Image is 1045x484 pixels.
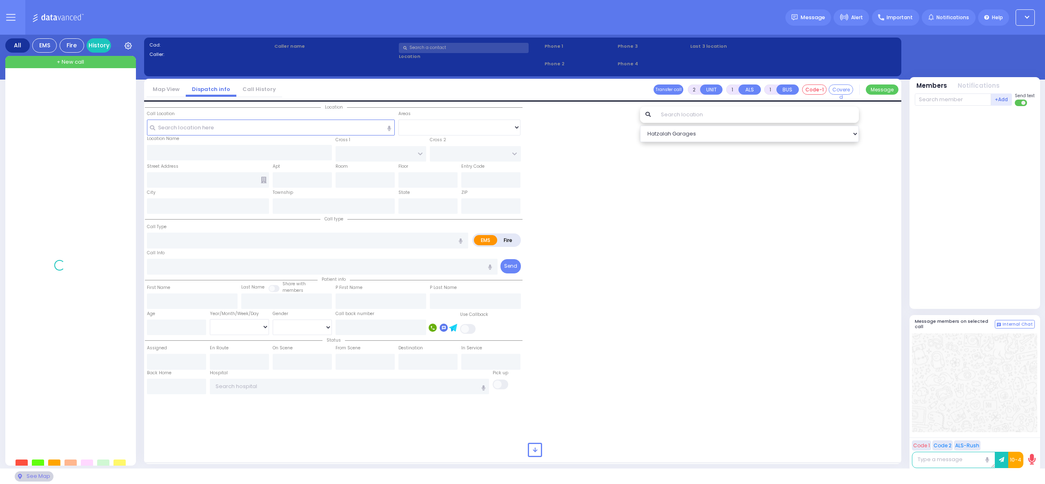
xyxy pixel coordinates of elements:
button: UNIT [700,84,723,95]
label: Location Name [147,135,179,142]
label: From Scene [336,345,360,351]
label: Entry Code [461,163,485,170]
button: Internal Chat [995,320,1035,329]
label: Caller: [149,51,271,58]
button: BUS [776,84,799,95]
span: Message [800,13,825,22]
label: P Last Name [430,284,457,291]
label: Destination [398,345,423,351]
a: Dispatch info [186,85,236,93]
input: Search location [656,107,859,123]
button: 10-4 [1008,452,1023,468]
label: Hospital [210,370,228,376]
a: Map View [147,85,186,93]
label: Gender [273,311,288,317]
button: Message [866,84,898,95]
span: Status [322,337,345,343]
label: Caller name [274,43,396,50]
a: History [87,38,111,53]
label: Last 3 location [690,43,793,50]
label: ZIP [461,189,467,196]
input: Search member [915,93,991,106]
img: comment-alt.png [997,323,1001,327]
div: All [5,38,30,53]
label: Room [336,163,348,170]
span: Call type [320,216,347,222]
input: Search a contact [399,43,529,53]
a: Call History [236,85,282,93]
span: Notifications [936,14,969,21]
span: Alert [851,14,863,21]
button: Code 1 [912,440,931,451]
span: Send text [1015,93,1035,99]
label: Location [399,53,542,60]
label: City [147,189,156,196]
span: Phone 2 [545,60,615,67]
label: On Scene [273,345,293,351]
button: Covered [829,84,853,95]
label: Fire [497,235,520,245]
button: Members [916,81,947,91]
span: Internal Chat [1003,322,1033,327]
label: Use Callback [460,311,488,318]
label: EMS [474,235,498,245]
span: Phone 4 [618,60,688,67]
label: Call Location [147,111,175,117]
label: Call Info [147,250,165,256]
button: Send [500,259,521,273]
h5: Message members on selected call [915,319,995,329]
span: Patient info [318,276,350,282]
button: ALS [738,84,761,95]
label: Last Name [241,284,265,291]
label: Cross 1 [336,137,350,143]
label: Township [273,189,293,196]
label: Call back number [336,311,374,317]
button: Transfer call [654,84,683,95]
button: ALS-Rush [954,440,981,451]
img: message.svg [792,14,798,20]
div: Fire [60,38,84,53]
div: EMS [32,38,57,53]
label: Areas [398,111,411,117]
label: En Route [210,345,229,351]
label: Floor [398,163,408,170]
label: In Service [461,345,482,351]
label: Turn off text [1015,99,1028,107]
label: Cad: [149,42,271,49]
button: Code 2 [932,440,953,451]
label: Age [147,311,155,317]
span: Important [887,14,913,21]
span: Location [321,104,347,110]
label: Assigned [147,345,167,351]
label: Cross 2 [430,137,446,143]
label: Apt [273,163,280,170]
span: + New call [57,58,84,66]
div: See map [15,471,53,482]
span: Phone 1 [545,43,615,50]
div: Year/Month/Week/Day [210,311,269,317]
button: +Add [991,93,1012,106]
label: First Name [147,284,170,291]
span: Help [992,14,1003,21]
button: Code-1 [802,84,827,95]
label: P First Name [336,284,362,291]
label: Back Home [147,370,171,376]
label: Call Type [147,224,167,230]
small: Share with [282,281,306,287]
span: Other building occupants [261,177,267,183]
label: State [398,189,410,196]
button: Notifications [958,81,1000,91]
img: Logo [32,12,87,22]
label: Street Address [147,163,178,170]
span: members [282,287,303,293]
span: Phone 3 [618,43,688,50]
label: Pick up [493,370,508,376]
input: Search hospital [210,379,489,394]
input: Search location here [147,120,395,135]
